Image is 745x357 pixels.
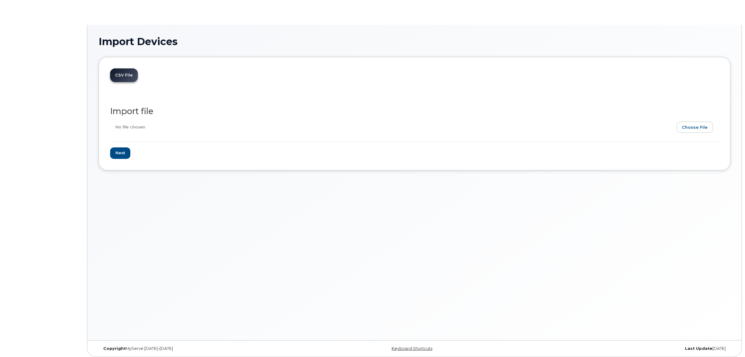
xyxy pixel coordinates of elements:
h2: Import file [110,107,719,116]
a: CSV File [110,68,138,82]
strong: Last Update [685,346,712,351]
div: [DATE] [520,346,730,351]
input: Next [110,147,130,159]
a: Keyboard Shortcuts [392,346,432,351]
h1: Import Devices [99,36,730,47]
strong: Copyright [103,346,126,351]
div: MyServe [DATE]–[DATE] [99,346,309,351]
